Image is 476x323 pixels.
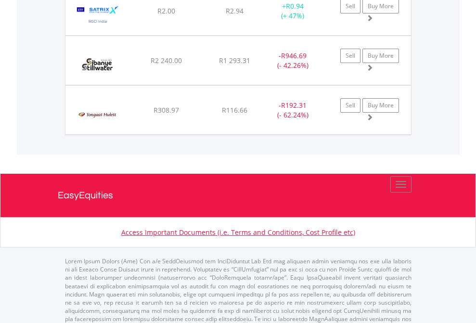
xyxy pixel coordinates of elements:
[362,98,399,113] a: Buy More
[263,101,323,120] div: - (- 62.24%)
[362,49,399,63] a: Buy More
[154,105,179,115] span: R308.97
[222,105,247,115] span: R116.66
[70,48,125,82] img: EQU.ZA.SSW.png
[121,228,355,237] a: Access Important Documents (i.e. Terms and Conditions, Cost Profile etc)
[281,51,307,60] span: R946.69
[281,101,307,110] span: R192.31
[226,6,244,15] span: R2.94
[286,1,304,11] span: R0.94
[340,98,360,113] a: Sell
[58,174,419,217] a: EasyEquities
[219,56,250,65] span: R1 293.31
[70,98,125,132] img: EQU.ZA.TON.png
[151,56,182,65] span: R2 240.00
[263,51,323,70] div: - (- 42.26%)
[157,6,175,15] span: R2.00
[340,49,360,63] a: Sell
[263,1,323,21] div: + (+ 47%)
